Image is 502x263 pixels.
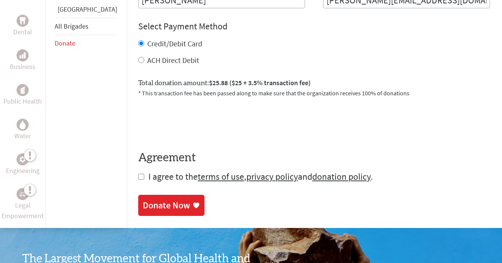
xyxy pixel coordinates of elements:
[17,49,29,61] div: Business
[3,96,42,107] p: Public Health
[198,171,244,182] a: terms of use
[20,86,26,94] img: Public Health
[20,192,26,196] img: Legal Empowerment
[209,78,311,87] span: $25.88 ($25 + 3.5% transaction fee)
[147,39,202,48] label: Credit/Debit Card
[14,119,31,141] a: WaterWater
[17,119,29,131] div: Water
[138,151,490,165] h4: Agreement
[20,121,26,129] img: Water
[55,4,117,18] li: Panama
[138,107,253,136] iframe: reCAPTCHA
[143,199,190,211] div: Donate Now
[13,15,32,37] a: DentalDental
[58,5,117,14] a: [GEOGRAPHIC_DATA]
[17,153,29,165] div: Engineering
[55,35,117,52] li: Donate
[138,195,204,216] a: Donate Now
[138,78,311,89] label: Total donation amount:
[10,61,35,72] p: Business
[138,89,490,98] p: * This transaction fee has been passed along to make sure that the organization receives 100% of ...
[17,15,29,27] div: Dental
[3,84,42,107] a: Public HealthPublic Health
[10,49,35,72] a: BusinessBusiness
[55,18,117,35] li: All Brigades
[138,20,490,32] h4: Select Payment Method
[2,188,44,221] a: Legal EmpowermentLegal Empowerment
[312,171,371,182] a: donation policy
[55,22,88,31] a: All Brigades
[13,27,32,37] p: Dental
[20,52,26,58] img: Business
[20,17,26,24] img: Dental
[55,39,75,47] a: Donate
[17,188,29,200] div: Legal Empowerment
[14,131,31,141] p: Water
[246,171,298,182] a: privacy policy
[17,84,29,96] div: Public Health
[2,200,44,221] p: Legal Empowerment
[6,153,40,176] a: EngineeringEngineering
[148,171,373,182] span: I agree to the , and .
[20,156,26,162] img: Engineering
[6,165,40,176] p: Engineering
[147,55,199,65] label: ACH Direct Debit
